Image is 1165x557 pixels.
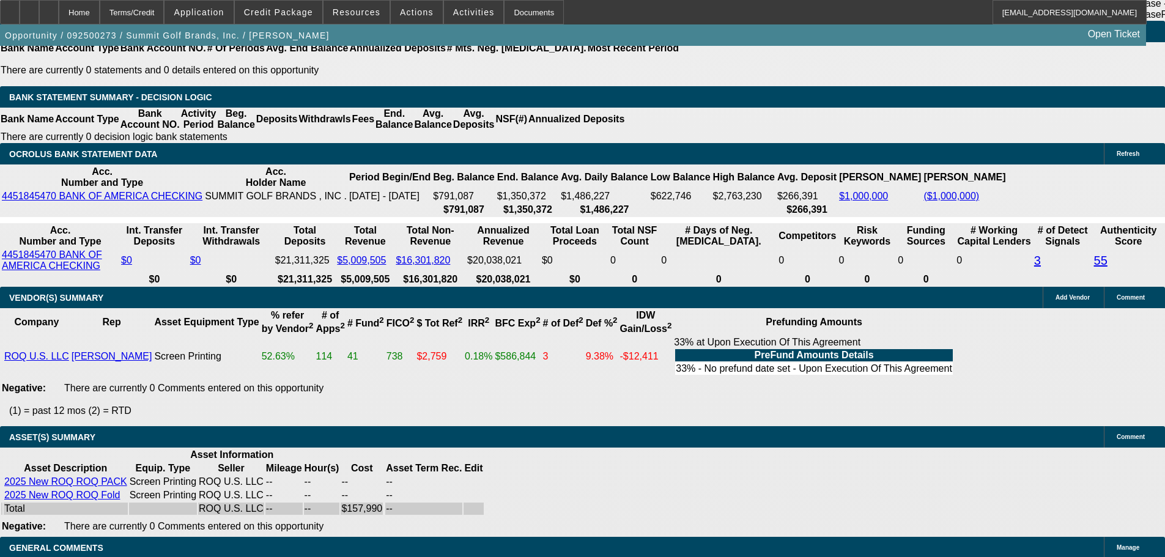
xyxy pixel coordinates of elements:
[304,489,340,501] td: --
[410,315,414,325] sup: 2
[129,476,197,488] td: Screen Printing
[174,7,224,17] span: Application
[24,463,107,473] b: Asset Description
[396,255,450,265] a: $16,301,820
[712,190,775,202] td: $2,763,230
[352,108,375,131] th: Fees
[838,166,922,189] th: [PERSON_NAME]
[129,489,197,501] td: Screen Printing
[204,190,347,202] td: SUMMIT GOLF BRANDS , INC .
[121,255,132,265] a: $0
[9,405,1165,416] p: (1) = past 12 mos (2) = RTD
[391,1,443,24] button: Actions
[458,315,462,325] sup: 2
[337,255,386,265] a: $5,009,505
[349,166,431,189] th: Period Begin/End
[560,190,649,202] td: $1,486,227
[64,521,324,531] span: There are currently 0 Comments entered on this opportunity
[324,1,390,24] button: Resources
[385,476,462,488] td: --
[347,336,385,377] td: 41
[72,351,152,361] a: [PERSON_NAME]
[2,521,46,531] b: Negative:
[497,204,559,216] th: $1,350,372
[543,318,583,328] b: # of Def
[416,336,463,377] td: $2,759
[777,204,837,216] th: $266,391
[4,490,120,500] a: 2025 New ROQ ROQ Fold
[956,224,1032,248] th: # Working Capital Lenders
[712,166,775,189] th: High Balance
[386,336,415,377] td: 738
[956,255,962,265] span: 0
[204,166,347,189] th: Acc. Holder Name
[336,273,394,286] th: $5,009,505
[619,336,673,377] td: -$12,411
[675,363,953,375] td: 33% - No prefund date set - Upon Execution Of This Agreement
[464,462,483,474] th: Edit
[316,310,344,334] b: # of Apps
[9,432,95,442] span: ASSET(S) SUMMARY
[64,383,324,393] span: There are currently 0 Comments entered on this opportunity
[385,462,462,474] th: Asset Term Recommendation
[453,7,495,17] span: Activities
[154,317,259,327] b: Asset Equipment Type
[120,224,188,248] th: Int. Transfer Deposits
[120,273,188,286] th: $0
[586,318,618,328] b: Def %
[235,1,322,24] button: Credit Package
[1117,433,1145,440] span: Comment
[1,65,679,76] p: There are currently 0 statements and 0 details entered on this opportunity
[777,190,837,202] td: $266,391
[153,336,259,377] td: Screen Printing
[923,166,1006,189] th: [PERSON_NAME]
[432,190,495,202] td: $791,087
[1034,254,1041,267] a: 3
[467,224,540,248] th: Annualized Revenue
[349,190,431,202] td: [DATE] - [DATE]
[528,108,625,131] th: Annualized Deposits
[9,293,103,303] span: VENDOR(S) SUMMARY
[660,224,777,248] th: # Days of Neg. [MEDICAL_DATA].
[560,204,649,216] th: $1,486,227
[340,321,344,330] sup: 2
[341,489,383,501] td: --
[1117,294,1145,301] span: Comment
[610,273,659,286] th: 0
[1034,224,1092,248] th: # of Detect Signals
[275,224,336,248] th: Total Deposits
[610,224,659,248] th: Sum of the Total NSF Count and Total Overdraft Fee Count from Ocrolus
[585,336,618,377] td: 9.38%
[660,273,777,286] th: 0
[468,318,489,328] b: IRR
[755,350,874,360] b: PreFund Amounts Details
[497,190,559,202] td: $1,350,372
[244,7,313,17] span: Credit Package
[305,463,339,473] b: Hour(s)
[54,108,120,131] th: Account Type
[897,224,955,248] th: Funding Sources
[375,108,413,131] th: End. Balance
[190,224,273,248] th: Int. Transfer Withdrawals
[120,108,180,131] th: Bank Account NO.
[266,463,302,473] b: Mileage
[1,166,203,189] th: Acc. Number and Type
[778,224,837,248] th: Competitors
[379,315,383,325] sup: 2
[610,249,659,272] td: 0
[5,31,330,40] span: Opportunity / 092500273 / Summit Golf Brands, Inc. / [PERSON_NAME]
[385,503,462,515] td: --
[650,166,711,189] th: Low Balance
[2,249,102,271] a: 4451845470 BANK OF AMERICA CHECKING
[660,249,777,272] td: 0
[333,7,380,17] span: Resources
[9,149,157,159] span: OCROLUS BANK STATEMENT DATA
[778,249,837,272] td: 0
[275,249,336,272] td: $21,311,325
[336,224,394,248] th: Total Revenue
[198,489,264,501] td: ROQ U.S. LLC
[400,7,434,17] span: Actions
[579,315,583,325] sup: 2
[1093,224,1164,248] th: Authenticity Score
[778,273,837,286] th: 0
